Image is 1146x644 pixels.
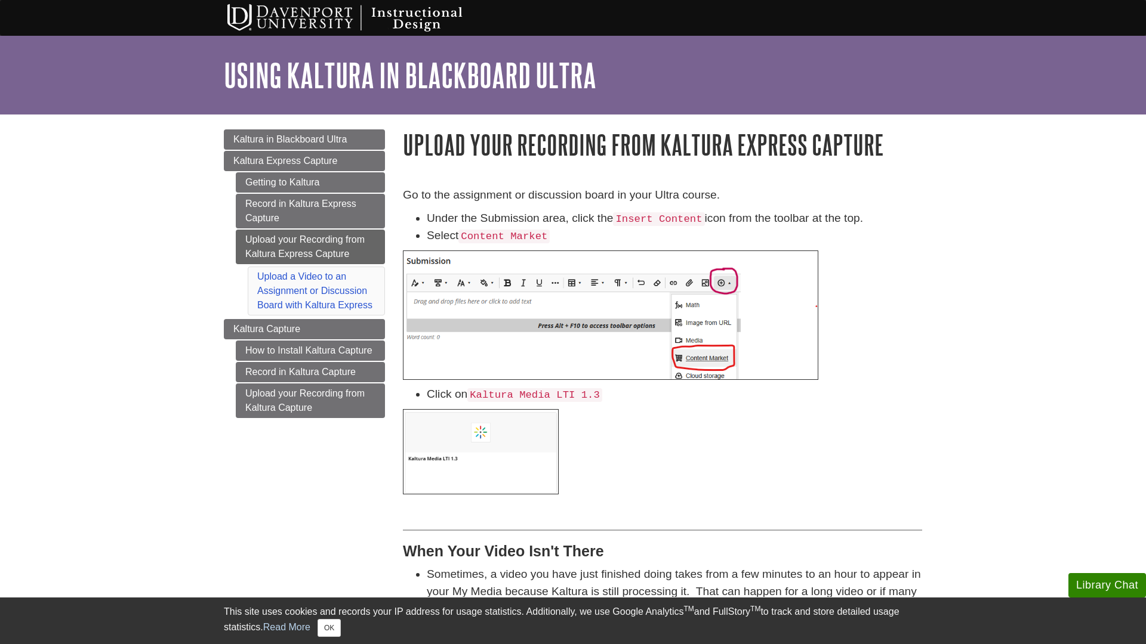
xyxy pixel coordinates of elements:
[236,172,385,193] a: Getting to Kaltura
[233,156,337,166] span: Kaltura Express Capture
[427,566,922,634] li: Sometimes, a video you have just finished doing takes from a few minutes to an hour to appear in ...
[263,622,310,632] a: Read More
[750,605,760,613] sup: TM
[236,362,385,382] a: Record in Kaltura Capture
[236,340,385,361] a: How to Install Kaltura Capture
[233,134,347,144] span: Kaltura in Blackboard Ultra
[613,212,704,226] code: Insert Content
[427,227,922,244] li: Select
[236,383,385,418] a: Upload your Recording from Kaltura Capture
[403,543,604,559] strong: When Your Video Isn't There
[236,230,385,264] a: Upload your Recording from Kaltura Express Capture
[1068,573,1146,597] button: Library Chat
[224,319,385,339] a: Kaltura Capture
[218,3,504,33] img: Davenport University Instructional Design
[318,619,341,637] button: Close
[427,210,922,227] li: Under the Submission area, click the icon from the toolbar at the top.
[257,271,372,310] a: Upload a Video to an Assignment or Discussion Board with Kaltura Express
[236,194,385,228] a: Record in Kaltura Express Capture
[467,388,602,402] code: Kaltura Media LTI 1.3
[458,230,550,243] code: Content Market
[224,605,922,637] div: This site uses cookies and records your IP address for usage statistics. Additionally, we use Goo...
[427,386,922,403] li: Click on
[403,129,922,160] h1: Upload your Recording from Kaltura Express Capture
[224,57,596,94] a: Using Kaltura in Blackboard Ultra
[233,324,300,334] span: Kaltura Capture
[224,129,385,418] div: Guide Page Menu
[224,129,385,150] a: Kaltura in Blackboard Ultra
[224,151,385,171] a: Kaltura Express Capture
[403,187,922,204] p: Go to the assignment or discussion board in your Ultra course.
[683,605,694,613] sup: TM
